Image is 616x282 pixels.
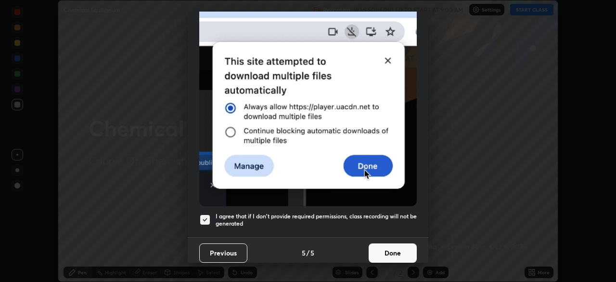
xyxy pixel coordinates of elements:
[216,213,417,228] h5: I agree that if I don't provide required permissions, class recording will not be generated
[310,248,314,258] h4: 5
[199,243,247,263] button: Previous
[369,243,417,263] button: Done
[307,248,309,258] h4: /
[302,248,306,258] h4: 5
